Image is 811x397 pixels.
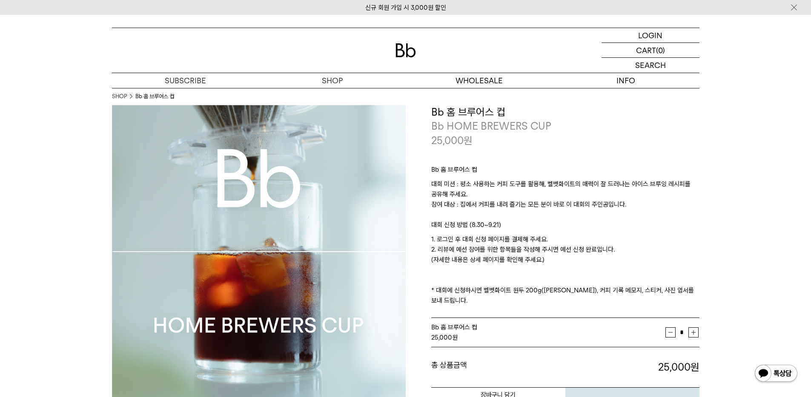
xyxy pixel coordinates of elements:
[431,220,699,234] p: 대회 신청 방법 (8.30~9.21)
[688,327,699,337] button: 증가
[431,119,699,133] p: Bb HOME BREWERS CUP
[656,43,665,57] p: (0)
[395,43,416,57] img: 로고
[431,334,452,341] strong: 25,000
[636,43,656,57] p: CART
[112,92,127,101] a: SHOP
[431,164,699,179] p: Bb 홈 브루어스 컵
[135,92,174,101] li: Bb 홈 브루어스 컵
[638,28,662,43] p: LOGIN
[259,73,406,88] a: SHOP
[665,327,676,337] button: 감소
[431,234,699,306] p: 1. 로그인 후 대회 신청 페이지를 결제해 주세요. 2. 리뷰에 예선 참여를 위한 항목들을 작성해 주시면 예선 신청 완료입니다. (자세한 내용은 상세 페이지를 확인해 주세요....
[635,58,666,73] p: SEARCH
[691,361,699,373] b: 원
[431,133,473,148] p: 25,000
[602,43,699,58] a: CART (0)
[464,134,473,147] span: 원
[365,4,446,11] a: 신규 회원 가입 시 3,000원 할인
[431,323,477,331] span: Bb 홈 브루어스 컵
[431,179,699,220] p: 대회 미션 : 평소 사용하는 커피 도구를 활용해, 벨벳화이트의 매력이 잘 드러나는 아이스 브루잉 레시피를 공유해 주세요. 참여 대상 : 집에서 커피를 내려 즐기는 모든 분이 ...
[431,360,565,374] dt: 총 상품금액
[602,28,699,43] a: LOGIN
[431,332,665,343] div: 원
[553,73,699,88] p: INFO
[112,73,259,88] a: SUBSCRIBE
[406,73,553,88] p: WHOLESALE
[431,105,699,119] h3: Bb 홈 브루어스 컵
[658,361,699,373] strong: 25,000
[754,364,798,384] img: 카카오톡 채널 1:1 채팅 버튼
